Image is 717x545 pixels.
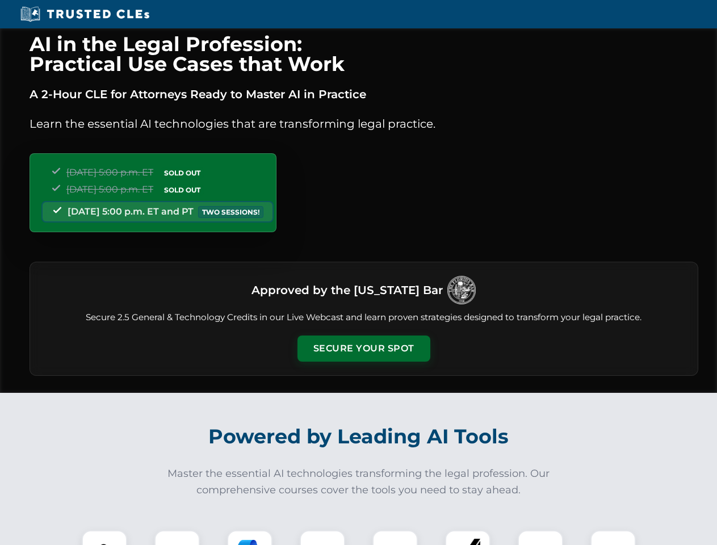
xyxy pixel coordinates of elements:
span: SOLD OUT [160,184,204,196]
span: SOLD OUT [160,167,204,179]
p: Master the essential AI technologies transforming the legal profession. Our comprehensive courses... [160,466,557,498]
span: [DATE] 5:00 p.m. ET [66,184,153,195]
h3: Approved by the [US_STATE] Bar [251,280,443,300]
p: A 2-Hour CLE for Attorneys Ready to Master AI in Practice [30,85,698,103]
button: Secure Your Spot [297,336,430,362]
h1: AI in the Legal Profession: Practical Use Cases that Work [30,34,698,74]
img: Logo [447,276,476,304]
span: [DATE] 5:00 p.m. ET [66,167,153,178]
img: Trusted CLEs [17,6,153,23]
h2: Powered by Leading AI Tools [44,417,673,456]
p: Secure 2.5 General & Technology Credits in our Live Webcast and learn proven strategies designed ... [44,311,684,324]
p: Learn the essential AI technologies that are transforming legal practice. [30,115,698,133]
